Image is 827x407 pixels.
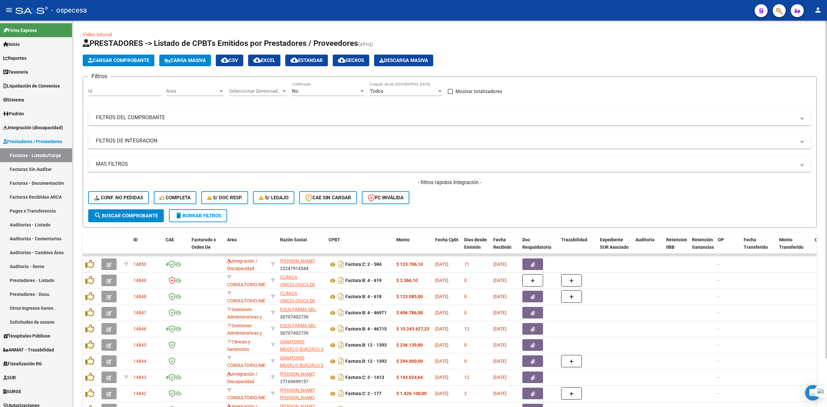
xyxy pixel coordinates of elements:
[435,391,448,396] span: [DATE]
[689,233,715,261] datatable-header-cell: Retención Ganancias
[277,233,326,261] datatable-header-cell: Razón Social
[175,213,221,219] span: Borrar Filtros
[3,96,24,103] span: Sistema
[779,237,803,250] span: Monto Transferido
[133,375,146,380] span: 14843
[455,88,502,95] span: Mostrar totalizadores
[159,55,211,66] button: Carga Masiva
[280,387,323,400] div: 27333684271
[337,324,345,334] i: Descargar documento
[435,342,448,348] span: [DATE]
[718,278,719,283] span: -
[227,323,262,343] span: Gestiones Administrativas y Otros
[227,291,278,303] span: CONSULTORIO/MEDICOS
[435,262,448,267] span: [DATE]
[635,237,654,242] span: Auditoria
[396,278,418,283] strong: $ 2.366,10
[462,233,491,261] datatable-header-cell: Días desde Emisión
[3,388,21,395] span: SURGE
[280,237,307,242] span: Razón Social
[133,310,146,315] span: 14847
[396,342,423,348] strong: $ 236.139,80
[227,339,258,359] span: Clinicas y Sanatorios AMBULATORIO
[559,233,597,261] datatable-header-cell: Trazabilidad
[299,191,357,204] button: CAE SIN CARGAR
[493,391,507,396] span: [DATE]
[3,68,28,76] span: Tesorería
[561,237,587,242] span: Trazabilidad
[133,342,146,348] span: 14845
[370,88,383,94] span: Todos
[338,57,364,63] span: Gecros
[345,278,382,283] strong: Factura B: 4 - 619
[435,278,448,283] span: [DATE]
[227,258,257,271] span: Integración / Discapacidad
[227,355,278,368] span: CONSULTORIO/MEDICOS
[253,57,275,63] span: EXCEL
[5,6,13,14] mat-icon: menu
[88,133,811,149] mat-expansion-panel-header: FILTROS DE INTEGRACION
[493,278,507,283] span: [DATE]
[396,237,410,242] span: Monto
[337,275,345,286] i: Descargar documento
[280,290,323,303] div: 30688380967
[337,388,345,399] i: Descargar documento
[133,391,146,396] span: 14842
[435,294,448,299] span: [DATE]
[338,56,346,64] mat-icon: cloud_download
[280,354,323,368] div: 30676159483
[805,385,821,401] div: Open Intercom Messenger
[814,6,822,14] mat-icon: person
[3,346,54,353] span: ANMAT - Trazabilidad
[741,233,777,261] datatable-header-cell: Fecha Transferido
[253,191,294,204] button: S/ legajo
[435,310,448,315] span: [DATE]
[491,233,520,261] datatable-header-cell: Fecha Recibido
[88,110,811,125] mat-expansion-panel-header: FILTROS DEL COMPROBANTE
[362,191,409,204] button: FC Inválida
[493,294,507,299] span: [DATE]
[337,291,345,302] i: Descargar documento
[718,359,719,364] span: -
[329,237,340,242] span: CPBT
[597,233,633,261] datatable-header-cell: Expediente SUR Asociado
[88,191,149,204] button: Conf. no pedidas
[744,237,768,250] span: Fecha Transferido
[493,310,507,315] span: [DATE]
[133,237,138,242] span: ID
[633,233,664,261] datatable-header-cell: Auditoria
[216,55,243,66] button: CSV
[433,233,462,261] datatable-header-cell: Fecha Cpbt
[345,359,387,364] strong: Factura B: 12 - 1392
[394,233,433,261] datatable-header-cell: Monto
[666,237,687,250] span: Retencion IIBB
[3,55,26,62] span: Reportes
[3,41,20,48] span: Inicio
[358,41,373,47] span: (alt+q)
[96,137,796,144] mat-panel-title: FILTROS DE INTEGRACION
[493,375,507,380] span: [DATE]
[374,55,433,66] button: Descarga Masiva
[201,191,248,204] button: S/ Doc Resp.
[396,391,427,396] strong: $ 1.426.100,00
[3,110,24,117] span: Padrón
[225,233,268,261] datatable-header-cell: Area
[253,56,261,64] mat-icon: cloud_download
[718,310,719,315] span: -
[280,291,315,311] span: CLINICA ONCOLOGICA DE EXCELENCIA SA
[396,294,423,299] strong: $ 123.085,00
[227,307,262,327] span: Gestiones Administrativas y Otros
[379,57,428,63] span: Descarga Masiva
[133,294,146,299] span: 14848
[345,343,387,348] strong: Factura B: 12 - 1393
[207,195,243,201] span: S/ Doc Resp.
[3,138,62,145] span: Prestadores / Proveedores
[3,332,50,339] span: Hospitales Públicos
[280,322,323,336] div: 30707492739
[131,233,163,261] datatable-header-cell: ID
[221,56,229,64] mat-icon: cloud_download
[337,356,345,366] i: Descargar documento
[164,57,206,63] span: Carga Masiva
[493,326,507,331] span: [DATE]
[3,374,16,381] span: SUR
